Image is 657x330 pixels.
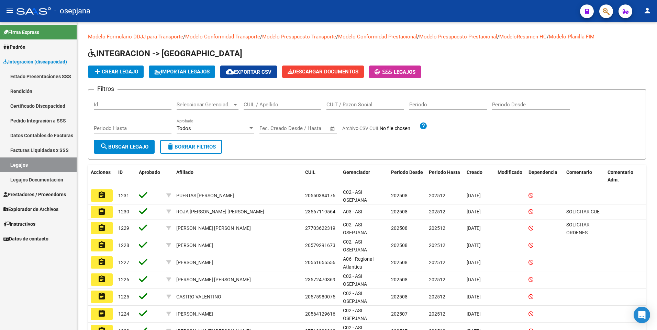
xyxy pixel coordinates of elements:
[115,165,136,188] datatable-header-cell: ID
[54,3,90,19] span: - osepjana
[369,66,421,78] button: -Legajos
[429,260,445,265] span: 202512
[176,208,264,216] div: ROJA [PERSON_NAME] [PERSON_NAME]
[3,28,39,36] span: Firma Express
[391,294,408,299] span: 202508
[302,165,340,188] datatable-header-cell: CUIL
[88,66,144,78] button: Crear Legajo
[118,260,129,265] span: 1227
[91,169,111,175] span: Acciones
[343,291,367,304] span: C02 - ASI OSEPJANA
[429,225,445,231] span: 202512
[343,169,370,175] span: Gerenciador
[380,126,419,132] input: Archivo CSV CUIL
[429,169,460,175] span: Periodo Hasta
[118,225,129,231] span: 1229
[429,209,445,214] span: 202512
[3,191,66,198] span: Prestadores / Proveedores
[643,7,652,15] mat-icon: person
[528,169,557,175] span: Dependencia
[118,243,129,248] span: 1228
[160,140,222,154] button: Borrar Filtros
[605,165,646,188] datatable-header-cell: Comentario Adm.
[391,193,408,198] span: 202508
[177,102,232,108] span: Seleccionar Gerenciador
[98,258,106,266] mat-icon: assignment
[149,66,215,78] button: IMPORTAR LEGAJOS
[566,169,592,175] span: Comentario
[388,165,426,188] datatable-header-cell: Periodo Desde
[305,193,335,198] span: 20550384176
[166,142,175,151] mat-icon: delete
[177,125,191,131] span: Todos
[343,256,374,270] span: A06 - Regional Atlantica
[288,125,321,131] input: End date
[176,310,213,318] div: [PERSON_NAME]
[343,239,367,252] span: C02 - ASI OSEPJANA
[429,193,445,198] span: 202512
[467,193,481,198] span: [DATE]
[118,209,129,214] span: 1230
[419,34,497,40] a: Modelo Presupuesto Prestacional
[305,169,315,175] span: CUIL
[305,225,335,231] span: 27703622319
[259,125,282,131] input: Start date
[564,165,605,188] datatable-header-cell: Comentario
[88,49,242,58] span: INTEGRACION -> [GEOGRAPHIC_DATA]
[185,34,260,40] a: Modelo Conformidad Transporte
[226,69,271,75] span: Exportar CSV
[391,311,408,317] span: 202507
[329,125,337,133] button: Open calendar
[3,43,25,51] span: Padrón
[566,209,600,214] span: SOLICITAR CUE
[94,84,118,94] h3: Filtros
[391,243,408,248] span: 202508
[3,220,35,228] span: Instructivos
[498,169,522,175] span: Modificado
[343,273,367,287] span: C02 - ASI OSEPJANA
[98,191,106,199] mat-icon: assignment
[634,307,650,323] div: Open Intercom Messenger
[499,34,547,40] a: ModeloResumen HC
[118,294,129,299] span: 1225
[305,243,335,248] span: 20579291673
[3,235,48,243] span: Datos de contacto
[176,241,213,249] div: [PERSON_NAME]
[93,69,138,75] span: Crear Legajo
[391,209,408,214] span: 202508
[608,169,633,183] span: Comentario Adm.
[343,222,367,235] span: C02 - ASI OSEPJANA
[419,122,427,130] mat-icon: help
[93,67,102,75] mat-icon: add
[88,165,115,188] datatable-header-cell: Acciones
[88,34,183,40] a: Modelo Formulario DDJJ para Transporte
[5,7,14,15] mat-icon: menu
[342,126,380,131] span: Archivo CSV CUIL
[467,209,481,214] span: [DATE]
[391,260,408,265] span: 202508
[426,165,464,188] datatable-header-cell: Periodo Hasta
[118,277,129,282] span: 1226
[136,165,164,188] datatable-header-cell: Aprobado
[526,165,564,188] datatable-header-cell: Dependencia
[391,169,423,175] span: Periodo Desde
[288,69,358,75] span: Descargar Documentos
[549,34,594,40] a: Modelo Planilla FIM
[305,260,335,265] span: 20551655556
[338,34,417,40] a: Modelo Conformidad Prestacional
[3,205,58,213] span: Explorador de Archivos
[98,275,106,283] mat-icon: assignment
[467,294,481,299] span: [DATE]
[375,69,394,75] span: -
[467,169,482,175] span: Creado
[282,66,364,78] button: Descargar Documentos
[226,68,234,76] mat-icon: cloud_download
[495,165,526,188] datatable-header-cell: Modificado
[100,144,148,150] span: Buscar Legajo
[174,165,302,188] datatable-header-cell: Afiliado
[3,58,67,66] span: Integración (discapacidad)
[467,225,481,231] span: [DATE]
[176,192,234,200] div: PUERTAS [PERSON_NAME]
[305,277,335,282] span: 23572470369
[566,222,590,243] span: SOLICITAR ORDENES MEDICAS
